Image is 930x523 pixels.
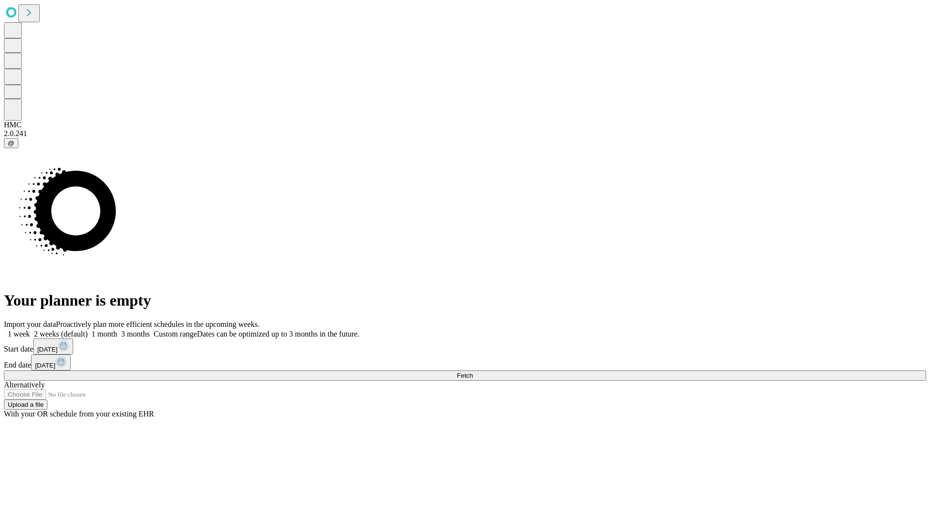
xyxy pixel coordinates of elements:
[92,330,117,338] span: 1 month
[4,410,154,418] span: With your OR schedule from your existing EHR
[457,372,473,379] span: Fetch
[4,138,18,148] button: @
[8,139,15,147] span: @
[154,330,197,338] span: Custom range
[33,338,73,354] button: [DATE]
[8,330,30,338] span: 1 week
[121,330,150,338] span: 3 months
[4,320,56,328] span: Import your data
[56,320,260,328] span: Proactively plan more efficient schedules in the upcoming weeks.
[37,346,58,353] span: [DATE]
[4,338,926,354] div: Start date
[4,129,926,138] div: 2.0.241
[4,400,47,410] button: Upload a file
[31,354,71,370] button: [DATE]
[35,362,55,369] span: [DATE]
[4,292,926,309] h1: Your planner is empty
[4,370,926,381] button: Fetch
[4,121,926,129] div: HMC
[34,330,88,338] span: 2 weeks (default)
[4,381,45,389] span: Alternatively
[197,330,359,338] span: Dates can be optimized up to 3 months in the future.
[4,354,926,370] div: End date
